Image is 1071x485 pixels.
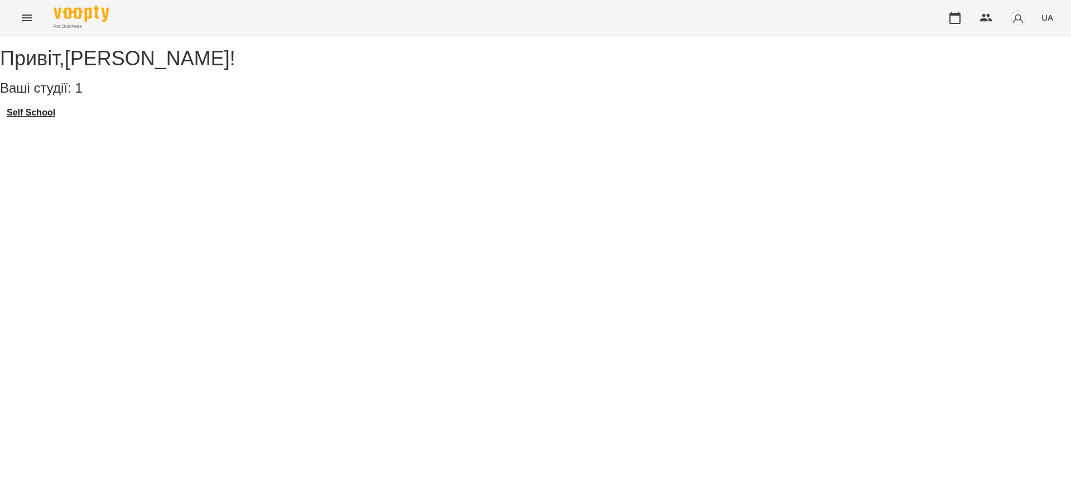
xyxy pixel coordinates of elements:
span: UA [1041,12,1053,23]
button: Menu [13,4,40,31]
img: Voopty Logo [54,6,109,22]
button: UA [1037,7,1058,28]
a: Self School [7,108,55,118]
span: For Business [54,23,109,30]
span: 1 [75,80,82,95]
img: avatar_s.png [1010,10,1026,26]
